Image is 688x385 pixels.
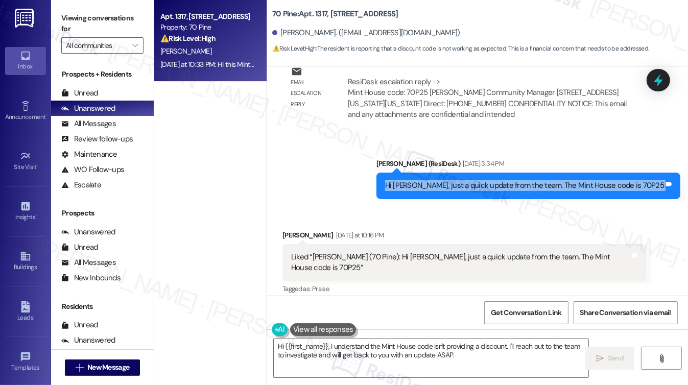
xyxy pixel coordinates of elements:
input: All communities [66,37,127,54]
a: Templates • [5,348,46,376]
div: Apt. 1317, [STREET_ADDRESS] [160,11,255,22]
a: Leads [5,298,46,326]
button: Share Conversation via email [574,301,678,324]
label: Viewing conversations for [61,10,144,37]
i:  [132,41,138,50]
div: WO Follow-ups [61,164,124,175]
div: Unread [61,320,98,330]
div: Liked “[PERSON_NAME] (70 Pine): Hi [PERSON_NAME], just a quick update from the team. The Mint Hou... [291,252,630,274]
span: Send [608,353,624,364]
a: Site Visit • [5,148,46,175]
div: Unanswered [61,227,115,237]
div: Email escalation reply [291,77,331,110]
strong: ⚠️ Risk Level: High [272,44,316,53]
i:  [596,354,604,363]
span: Get Conversation Link [491,307,561,318]
div: Unanswered [61,103,115,114]
span: [PERSON_NAME] [160,46,211,56]
div: Unread [61,242,98,253]
div: Hi [PERSON_NAME], just a quick update from the team. The Mint House code is 70P25 [385,180,664,191]
div: [PERSON_NAME]. ([EMAIL_ADDRESS][DOMAIN_NAME]) [272,28,460,38]
div: New Inbounds [61,273,121,283]
a: Buildings [5,248,46,275]
button: Get Conversation Link [484,301,568,324]
div: [PERSON_NAME] [282,230,646,244]
span: Share Conversation via email [580,307,671,318]
span: • [45,112,47,119]
a: Inbox [5,47,46,75]
div: Review follow-ups [61,134,133,145]
div: Unanswered [61,335,115,346]
strong: ⚠️ Risk Level: High [160,34,216,43]
a: Insights • [5,198,46,225]
div: [PERSON_NAME] (ResiDesk) [376,158,680,173]
button: New Message [65,359,140,376]
button: Send [585,347,635,370]
textarea: Hi {{first_name}}, I understand the Mint House code isn't providing a discount. I'll reach out to... [274,339,588,377]
i:  [658,354,666,363]
span: Praise [312,284,329,293]
div: Residents [51,301,154,312]
span: New Message [87,362,129,373]
span: • [35,212,37,219]
div: Escalate [61,180,101,190]
div: Prospects + Residents [51,69,154,80]
div: [DATE] 3:34 PM [460,158,504,169]
span: • [39,363,41,370]
div: Property: 70 Pine [160,22,255,33]
div: Maintenance [61,149,117,160]
span: • [37,162,38,169]
div: Unread [61,88,98,99]
div: ResiDesk escalation reply -> Mint House code: 70P25 [PERSON_NAME] Community Manager [STREET_ADDRE... [348,77,627,119]
b: 70 Pine: Apt. 1317, [STREET_ADDRESS] [272,9,398,19]
div: [DATE] at 10:33 PM: Hi this Mint House code does not give any special discount rate compared to w... [160,60,550,69]
img: ResiDesk Logo [15,9,36,28]
span: : The resident is reporting that a discount code is not working as expected. This is a financial ... [272,43,649,54]
div: [DATE] at 10:16 PM [334,230,384,240]
i:  [76,364,83,372]
div: All Messages [61,118,116,129]
div: Tagged as: [282,281,646,296]
div: All Messages [61,257,116,268]
div: Prospects [51,208,154,219]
